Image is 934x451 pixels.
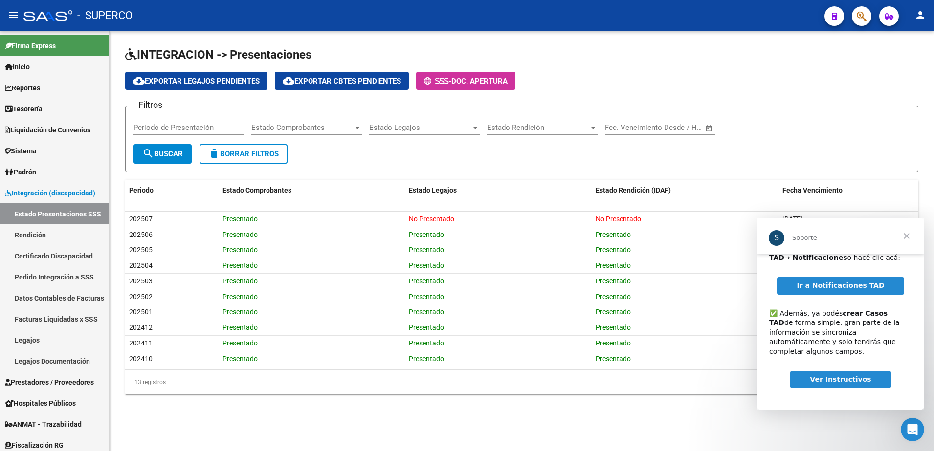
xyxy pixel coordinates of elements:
[125,48,311,62] span: INTEGRACION -> Presentaciones
[222,186,291,194] span: Estado Comprobantes
[133,98,167,112] h3: Filtros
[129,293,153,301] span: 202502
[12,174,155,193] div: ​
[596,215,641,223] span: No Presentado
[416,72,515,90] button: -Doc. Apertura
[222,355,258,363] span: Presentado
[5,62,30,72] span: Inicio
[5,125,90,135] span: Liquidación de Convenios
[596,277,631,285] span: Presentado
[5,440,64,451] span: Fiscalización RG
[409,308,444,316] span: Presentado
[5,398,76,408] span: Hospitales Públicos
[133,144,192,164] button: Buscar
[129,323,153,331] span: 202412
[596,293,631,301] span: Presentado
[129,246,153,254] span: 202505
[409,293,444,301] span: Presentado
[451,77,508,86] span: Doc. Apertura
[142,150,183,158] span: Buscar
[782,186,843,194] span: Fecha Vencimiento
[219,180,405,201] datatable-header-cell: Estado Comprobantes
[757,218,924,410] iframe: Intercom live chat mensaje
[222,231,258,238] span: Presentado
[222,277,258,285] span: Presentado
[142,148,154,159] mat-icon: search
[409,261,444,269] span: Presentado
[5,83,40,93] span: Reportes
[283,77,401,86] span: Exportar Cbtes Pendientes
[200,144,288,164] button: Borrar Filtros
[778,180,918,201] datatable-header-cell: Fecha Vencimiento
[222,246,258,254] span: Presentado
[409,355,444,363] span: Presentado
[208,148,220,159] mat-icon: delete
[222,293,258,301] span: Presentado
[605,123,645,132] input: Fecha inicio
[222,308,258,316] span: Presentado
[409,277,444,285] span: Presentado
[596,231,631,238] span: Presentado
[77,5,133,26] span: - SUPERCO
[133,75,145,86] mat-icon: cloud_download
[125,370,282,394] div: 13 registros
[283,75,294,86] mat-icon: cloud_download
[129,261,153,269] span: 202504
[5,377,94,387] span: Prestadores / Proveedores
[592,180,778,201] datatable-header-cell: Estado Rendición (IDAF)
[405,180,592,201] datatable-header-cell: Estado Legajos
[129,215,153,223] span: 202507
[596,308,631,316] span: Presentado
[596,323,631,331] span: Presentado
[369,123,471,132] span: Estado Legajos
[275,72,409,90] button: Exportar Cbtes Pendientes
[129,277,153,285] span: 202503
[129,186,154,194] span: Periodo
[125,72,267,90] button: Exportar Legajos Pendientes
[596,186,671,194] span: Estado Rendición (IDAF)
[129,339,153,347] span: 202411
[596,246,631,254] span: Presentado
[5,188,95,198] span: Integración (discapacidad)
[222,261,258,269] span: Presentado
[653,123,701,132] input: Fecha fin
[125,180,219,201] datatable-header-cell: Periodo
[782,215,802,223] span: [DATE]
[704,123,715,134] button: Open calendar
[409,246,444,254] span: Presentado
[914,9,926,21] mat-icon: person
[5,146,37,156] span: Sistema
[409,339,444,347] span: Presentado
[5,104,43,114] span: Tesorería
[208,150,279,158] span: Borrar Filtros
[5,41,56,51] span: Firma Express
[129,355,153,363] span: 202410
[129,308,153,316] span: 202501
[596,355,631,363] span: Presentado
[596,339,631,347] span: Presentado
[5,419,82,430] span: ANMAT - Trazabilidad
[409,231,444,238] span: Presentado
[129,231,153,238] span: 202506
[133,77,260,86] span: Exportar Legajos Pendientes
[409,186,457,194] span: Estado Legajos
[222,215,258,223] span: Presentado
[222,339,258,347] span: Presentado
[487,123,589,132] span: Estado Rendición
[5,167,36,177] span: Padrón
[901,418,924,441] iframe: Intercom live chat
[251,123,353,132] span: Estado Comprobantes
[409,215,454,223] span: No Presentado
[409,323,444,331] span: Presentado
[222,323,258,331] span: Presentado
[596,261,631,269] span: Presentado
[424,77,451,86] span: -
